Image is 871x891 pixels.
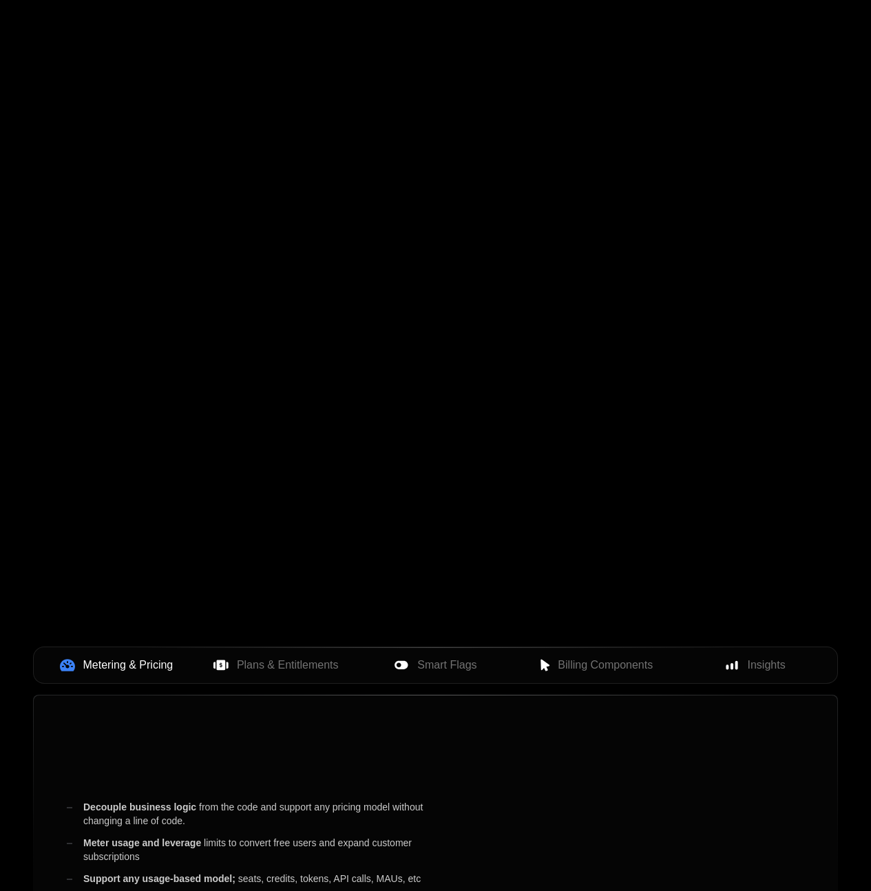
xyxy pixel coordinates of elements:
div: from the code and support any pricing model without changing a line of code. [67,800,445,828]
button: Insights [675,650,835,680]
span: Decouple business logic [83,801,196,813]
span: Metering & Pricing [83,657,174,673]
button: Metering & Pricing [36,650,196,680]
span: Meter usage and leverage [83,837,201,848]
button: Smart Flags [356,650,516,680]
span: Plans & Entitlements [237,657,339,673]
button: Billing Components [515,650,675,680]
div: seats, credits, tokens, API calls, MAUs, etc [67,872,445,885]
span: Insights [748,657,786,673]
button: Plans & Entitlements [196,650,356,680]
span: Billing Components [558,657,653,673]
span: Support any usage-based model; [83,873,235,884]
div: limits to convert free users and expand customer subscriptions [67,836,445,863]
span: Smart Flags [417,657,476,673]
